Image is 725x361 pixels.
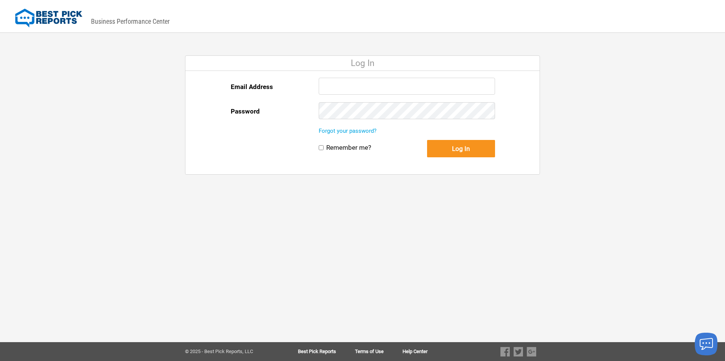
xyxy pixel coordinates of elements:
[15,9,82,28] img: Best Pick Reports Logo
[231,102,260,120] label: Password
[319,128,376,134] a: Forgot your password?
[403,349,427,354] a: Help Center
[427,140,495,157] button: Log In
[185,56,540,71] div: Log In
[326,144,371,152] label: Remember me?
[695,333,717,355] button: Launch chat
[298,349,355,354] a: Best Pick Reports
[185,349,274,354] div: © 2025 - Best Pick Reports, LLC
[231,78,273,96] label: Email Address
[355,349,403,354] a: Terms of Use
